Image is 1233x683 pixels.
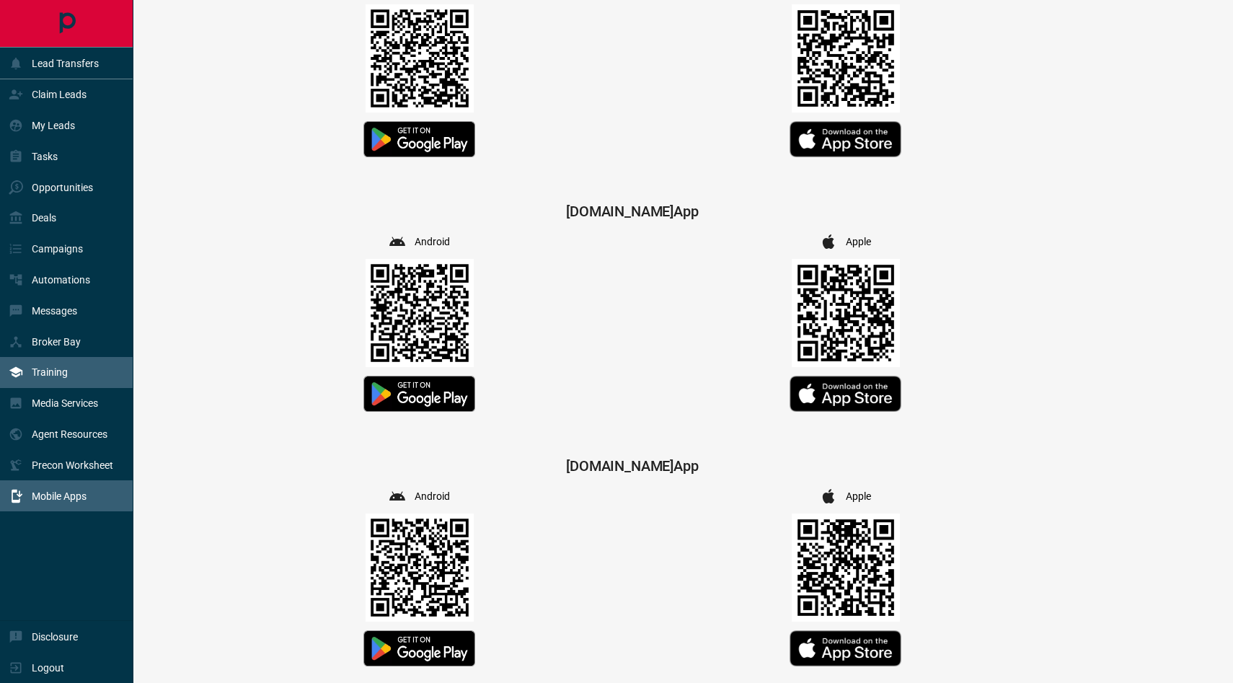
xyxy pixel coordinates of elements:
img: download app on google play [363,121,475,157]
img: download app on iOS [790,630,901,666]
img: QR Code for Android [366,514,474,622]
img: QR Code for Apple [792,259,900,367]
h2: [DOMAIN_NAME] App [566,203,698,220]
img: QR Code for Android [366,259,474,367]
img: QR Code for Android [366,4,474,113]
img: download app on iOS [790,121,901,157]
img: QR Code for Apple [792,4,900,113]
p: Apple [846,234,872,250]
p: Android [415,489,451,504]
img: download app on google play [363,630,475,666]
img: download app on iOS [790,376,901,412]
h2: [DOMAIN_NAME] App [566,457,698,475]
img: download app on google play [363,376,475,412]
p: Apple [846,489,872,504]
p: Android [415,234,451,250]
img: QR Code for Apple [792,514,900,622]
